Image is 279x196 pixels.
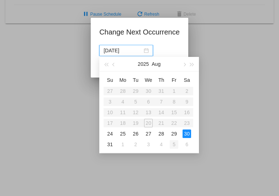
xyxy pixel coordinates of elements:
[99,26,180,38] h1: Change Next Occurrence
[180,128,193,139] td: 8/30/2025
[104,74,116,86] th: Sun
[180,57,188,71] button: Next month (PageDown)
[119,129,127,138] div: 25
[129,74,142,86] th: Tue
[138,57,149,71] button: 2025
[142,128,155,139] td: 8/27/2025
[168,128,180,139] td: 8/29/2025
[170,129,178,138] div: 29
[144,140,153,149] div: 3
[155,74,168,86] th: Thu
[119,140,127,149] div: 1
[170,140,178,149] div: 5
[155,139,168,150] td: 9/4/2025
[144,129,153,138] div: 27
[110,57,118,71] button: Previous month (PageUp)
[152,57,160,71] button: Aug
[104,128,116,139] td: 8/24/2025
[142,74,155,86] th: Wed
[104,139,116,150] td: 8/31/2025
[183,140,191,149] div: 6
[129,139,142,150] td: 9/2/2025
[180,74,193,86] th: Sat
[183,129,191,138] div: 30
[155,128,168,139] td: 8/28/2025
[157,129,165,138] div: 28
[168,139,180,150] td: 9/5/2025
[106,140,114,149] div: 31
[129,128,142,139] td: 8/26/2025
[157,140,165,149] div: 4
[116,74,129,86] th: Mon
[116,139,129,150] td: 9/1/2025
[142,139,155,150] td: 9/3/2025
[106,129,114,138] div: 24
[188,57,196,71] button: Next year (Control + right)
[102,57,110,71] button: Last year (Control + left)
[116,128,129,139] td: 8/25/2025
[168,74,180,86] th: Fri
[131,140,140,149] div: 2
[131,129,140,138] div: 26
[104,47,142,54] input: Select date
[180,139,193,150] td: 9/6/2025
